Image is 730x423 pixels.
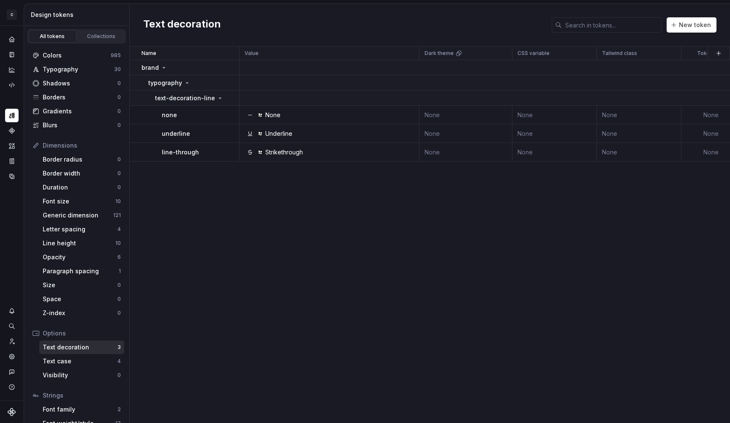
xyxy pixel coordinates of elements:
[5,335,19,348] a: Invite team
[162,111,177,119] p: none
[5,33,19,46] a: Home
[29,91,124,104] a: Borders0
[5,109,19,122] a: Design tokens
[117,254,121,261] div: 6
[43,239,115,247] div: Line height
[39,354,124,368] a: Text case4
[39,368,124,382] a: Visibility0
[597,143,681,162] td: None
[162,148,199,157] p: line-through
[512,106,597,124] td: None
[142,63,159,72] p: brand
[117,156,121,163] div: 0
[39,292,124,306] a: Space0
[114,66,121,73] div: 30
[117,372,121,379] div: 0
[43,141,121,150] div: Dimensions
[43,169,117,178] div: Border width
[39,264,124,278] a: Paragraph spacing1
[697,50,723,57] p: Token set
[117,184,121,191] div: 0
[43,343,117,352] div: Text decoration
[39,306,124,320] a: Z-index0
[5,78,19,92] a: Code automation
[43,295,117,303] div: Space
[265,111,281,119] div: None
[29,77,124,90] a: Shadows0
[5,48,19,61] a: Documentation
[43,253,117,261] div: Opacity
[425,50,454,57] p: Dark theme
[43,183,117,192] div: Duration
[43,391,121,400] div: Strings
[43,155,117,164] div: Border radius
[43,197,115,206] div: Font size
[562,17,662,33] input: Search in tokens...
[117,122,121,129] div: 0
[419,106,512,124] td: None
[43,225,117,233] div: Letter spacing
[39,222,124,236] a: Letter spacing4
[142,50,156,57] p: Name
[265,129,292,138] div: Underline
[7,10,17,20] div: C
[43,211,113,220] div: Generic dimension
[8,408,16,416] svg: Supernova Logo
[39,181,124,194] a: Duration0
[117,358,121,365] div: 4
[117,344,121,351] div: 3
[597,106,681,124] td: None
[117,296,121,302] div: 0
[43,267,119,275] div: Paragraph spacing
[115,198,121,205] div: 10
[5,154,19,168] a: Storybook stories
[43,121,117,129] div: Blurs
[5,63,19,77] a: Analytics
[5,124,19,137] a: Components
[43,371,117,379] div: Visibility
[39,195,124,208] a: Font size10
[117,170,121,177] div: 0
[43,65,114,74] div: Typography
[5,304,19,318] button: Notifications
[31,11,126,19] div: Design tokens
[5,319,19,333] button: Search ⌘K
[5,350,19,363] a: Settings
[43,329,121,338] div: Options
[155,94,215,102] p: text-decoration-line
[39,236,124,250] a: Line height10
[31,33,74,40] div: All tokens
[43,79,117,88] div: Shadows
[111,52,121,59] div: 985
[39,209,124,222] a: Generic dimension121
[512,124,597,143] td: None
[117,108,121,115] div: 0
[5,139,19,153] div: Assets
[245,50,259,57] p: Value
[43,281,117,289] div: Size
[39,278,124,292] a: Size0
[679,21,711,29] span: New token
[43,357,117,365] div: Text case
[39,250,124,264] a: Opacity6
[602,50,637,57] p: Tailwind class
[39,341,124,354] a: Text decoration3
[117,282,121,288] div: 0
[29,104,124,118] a: Gradients0
[119,268,121,275] div: 1
[29,49,124,62] a: Colors985
[5,365,19,379] button: Contact support
[5,170,19,183] div: Data sources
[113,212,121,219] div: 121
[39,403,124,416] a: Font family2
[43,107,117,115] div: Gradients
